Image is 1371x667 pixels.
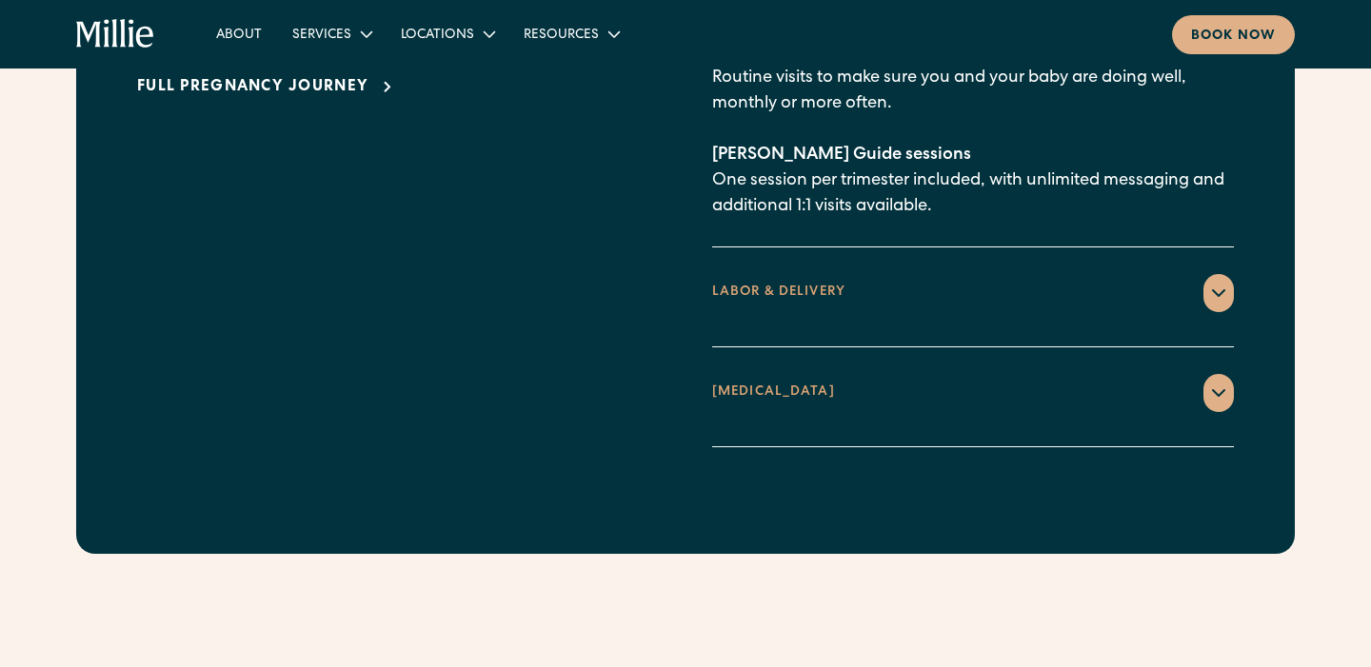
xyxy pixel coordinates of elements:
a: Full pregnancy journey [137,76,399,99]
div: Resources [524,26,599,46]
div: [MEDICAL_DATA] [712,383,835,402]
a: About [201,18,277,49]
div: Services [292,26,351,46]
div: Locations [401,26,474,46]
div: Resources [508,18,633,49]
div: Full pregnancy journey [137,76,368,99]
a: home [76,19,155,49]
div: LABOR & DELIVERY [712,283,845,303]
div: Book now [1191,27,1276,47]
div: Locations [386,18,508,49]
div: Services [277,18,386,49]
a: Book now [1172,15,1295,54]
span: [PERSON_NAME] Guide sessions [712,147,971,164]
